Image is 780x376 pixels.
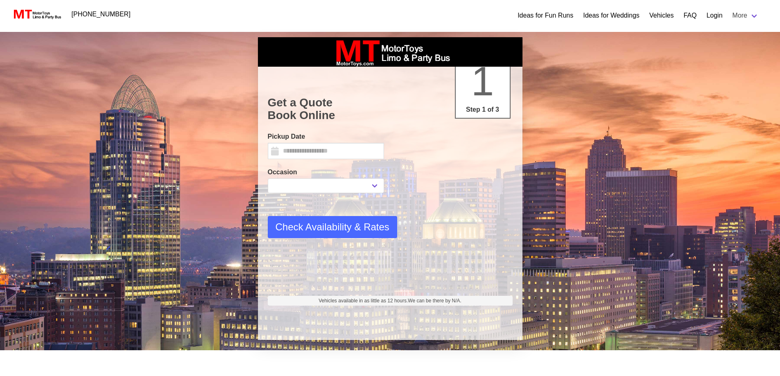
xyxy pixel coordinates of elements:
[583,11,640,20] a: Ideas for Weddings
[329,37,452,67] img: box_logo_brand.jpeg
[408,298,461,304] span: We can be there by N/A.
[319,297,461,304] span: Vehicles available in as little as 12 hours.
[268,132,384,142] label: Pickup Date
[11,9,62,20] img: MotorToys Logo
[706,11,722,20] a: Login
[728,7,764,24] a: More
[268,216,397,238] button: Check Availability & Rates
[268,96,513,122] h1: Get a Quote Book Online
[649,11,674,20] a: Vehicles
[459,105,506,115] p: Step 1 of 3
[268,167,384,177] label: Occasion
[471,58,494,104] span: 1
[67,6,136,23] a: [PHONE_NUMBER]
[683,11,696,20] a: FAQ
[276,220,389,234] span: Check Availability & Rates
[518,11,573,20] a: Ideas for Fun Runs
